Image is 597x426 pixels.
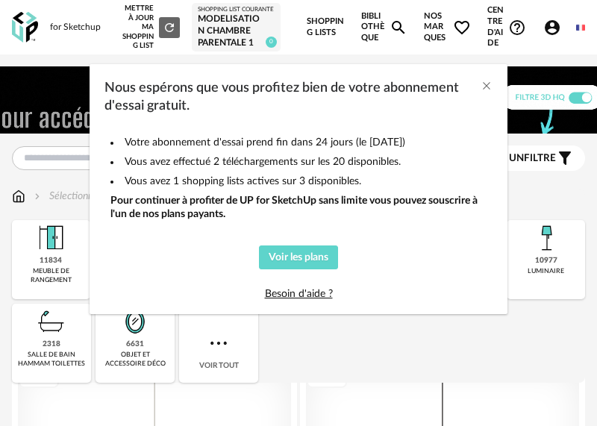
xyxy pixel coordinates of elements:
[259,245,339,269] button: Voir les plans
[110,175,487,188] li: Vous avez 1 shopping lists actives sur 3 disponibles.
[265,289,333,299] a: Besoin d'aide ?
[104,81,459,113] span: Nous espérons que vous profitez bien de votre abonnement d'essai gratuit.
[110,136,487,149] li: Votre abonnement d'essai prend fin dans 24 jours (le [DATE])
[110,194,487,221] div: Pour continuer à profiter de UP for SketchUp sans limite vous pouvez souscrire à l'un de nos plan...
[481,79,493,95] button: Close
[269,252,328,263] span: Voir les plans
[90,64,507,314] div: dialog
[110,155,487,169] li: Vous avez effectué 2 téléchargements sur les 20 disponibles.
